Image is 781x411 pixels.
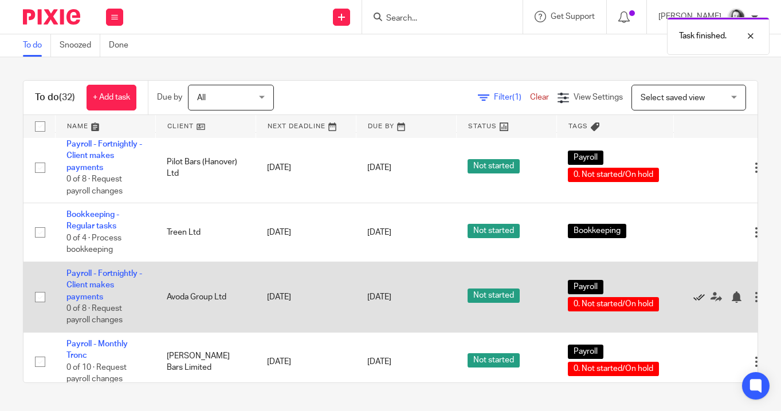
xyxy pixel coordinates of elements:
span: Not started [468,353,520,367]
img: Pixie [23,9,80,25]
span: View Settings [574,93,623,101]
span: [DATE] [367,164,391,172]
span: Not started [468,289,520,303]
span: Payroll [568,345,603,359]
span: 0 of 8 · Request payroll changes [66,175,123,195]
span: 0 of 4 · Process bookkeeping [66,234,121,254]
td: [DATE] [256,203,356,262]
td: [DATE] [256,133,356,203]
td: Avoda Group Ltd [155,262,256,332]
span: 0. Not started/On hold [568,362,659,376]
span: (32) [59,93,75,102]
span: (1) [512,93,521,101]
span: [DATE] [367,358,391,366]
span: Select saved view [641,94,705,102]
span: Not started [468,159,520,173]
a: Done [109,34,137,57]
a: Mark as done [693,291,711,303]
a: + Add task [87,85,136,110]
span: [DATE] [367,228,391,236]
span: 0. Not started/On hold [568,297,659,311]
span: 0 of 10 · Request payroll changes [66,363,127,384]
span: 0 of 8 · Request payroll changes [66,305,123,325]
td: [DATE] [256,332,356,391]
span: Payroll [568,280,603,294]
td: [DATE] [256,262,356,332]
a: Snoozed [60,34,100,57]
input: Search [385,14,488,24]
h1: To do [35,92,75,104]
span: All [197,94,206,102]
span: Not started [468,224,520,238]
a: To do [23,34,51,57]
span: Bookkeeping [568,224,626,238]
p: Task finished. [679,30,727,42]
span: 0. Not started/On hold [568,168,659,182]
a: Payroll - Fortnightly - Client makes payments [66,140,142,172]
img: T1JH8BBNX-UMG48CW64-d2649b4fbe26-512.png [727,8,745,26]
td: Treen Ltd [155,203,256,262]
a: Payroll - Monthly Tronc [66,340,128,359]
p: Due by [157,92,182,103]
span: [DATE] [367,293,391,301]
td: [PERSON_NAME] Bars Limited [155,332,256,391]
span: Filter [494,93,530,101]
span: Payroll [568,151,603,165]
span: Tags [568,123,588,129]
a: Payroll - Fortnightly - Client makes payments [66,270,142,301]
td: Pilot Bars (Hanover) Ltd [155,133,256,203]
a: Bookkeeping - Regular tasks [66,211,119,230]
a: Clear [530,93,549,101]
